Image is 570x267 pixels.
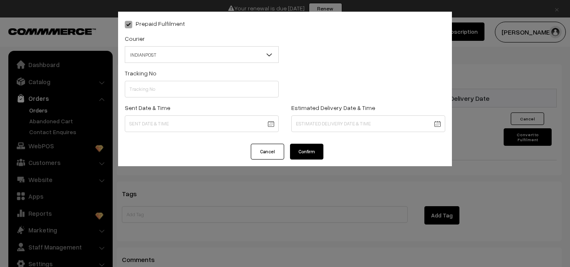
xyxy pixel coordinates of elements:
span: INDIANPOST [125,47,278,62]
label: Estimated Delivery Date & Time [291,103,375,112]
label: Tracking No [125,69,156,77]
label: Prepaid Fulfilment [125,19,185,28]
input: Tracking No [125,81,279,97]
button: Cancel [251,144,284,160]
label: Courier [125,34,145,43]
button: Confirm [290,144,323,160]
input: Sent Date & Time [125,115,279,132]
input: Estimated Delivery Date & Time [291,115,445,132]
span: INDIANPOST [125,46,279,63]
label: Sent Date & Time [125,103,170,112]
